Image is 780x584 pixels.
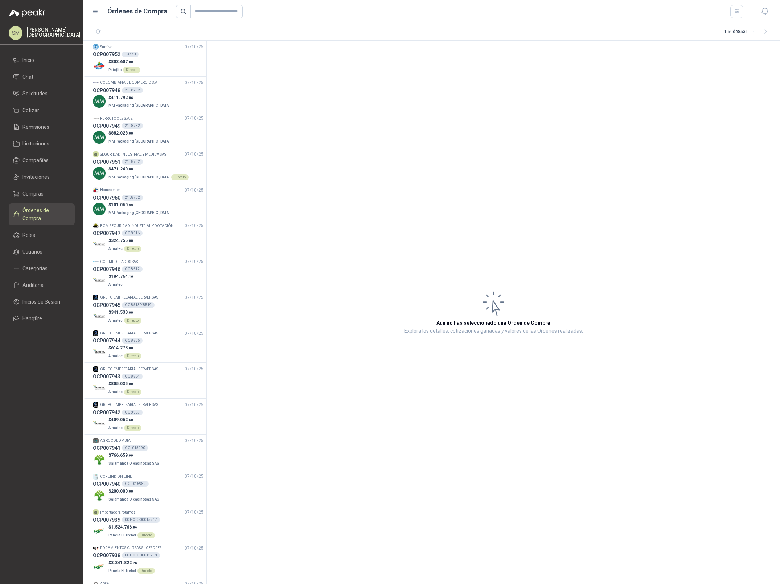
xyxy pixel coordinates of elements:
p: [PERSON_NAME] [DEMOGRAPHIC_DATA] [27,27,81,37]
span: 184.764 [111,274,133,279]
span: MM Packaging [GEOGRAPHIC_DATA] [108,175,170,179]
h3: OCP007948 [93,86,120,94]
p: $ [108,381,141,387]
p: Sumivalle [100,44,116,50]
div: OC 8513 Y 8519 [122,302,155,308]
a: Roles [9,228,75,242]
span: ,99 [128,203,133,207]
span: Almatec [108,283,123,287]
div: Directo [137,532,155,538]
p: Explora los detalles, cotizaciones ganadas y valores de las Órdenes realizadas. [404,327,583,336]
img: Logo peakr [9,9,46,17]
h1: Órdenes de Compra [107,6,167,16]
span: MM Packaging [GEOGRAPHIC_DATA] [108,103,170,107]
div: OC 8504 [122,374,143,379]
span: 07/10/25 [185,187,204,194]
img: Company Logo [93,330,99,336]
a: Company LogoRODAMIENTOS CJR SAS SUCESORES07/10/25 OCP007938001-OC -00015218Company Logo$3.341.822... [93,545,204,575]
a: Company LogoHomecenter07/10/25 OCP0079502108732Company Logo$101.060,99MM Packaging [GEOGRAPHIC_DATA] [93,187,204,217]
p: COFEIND ON LINE [100,474,132,480]
div: Directo [123,67,140,73]
p: $ [108,94,171,101]
div: 001-OC -00015217 [122,517,160,523]
span: ,00 [128,131,133,135]
a: Usuarios [9,245,75,259]
a: Company LogoFERROTOOLS S.A.S.07/10/25 OCP0079492108732Company Logo$882.028,00MM Packaging [GEOGRA... [93,115,204,145]
p: GRUPO EMPRESARIAL SERVER SAS [100,295,158,300]
span: 07/10/25 [185,509,204,516]
h3: OCP007940 [93,480,120,488]
span: 07/10/25 [185,545,204,552]
div: OC 8516 [122,230,143,236]
span: 101.060 [111,202,133,207]
div: 001-OC -00015218 [122,552,160,558]
span: 766.659 [111,453,133,458]
img: Company Logo [93,223,99,229]
span: 882.028 [111,131,133,136]
p: COLIMPORTADOS SAS [100,259,138,265]
div: SM [9,26,22,40]
span: 200.000 [111,489,133,494]
a: Company LogoBGM SEGURIDAD INDUSTRIAL Y DOTACIÓN07/10/25 OCP007947OC 8516Company Logo$324.755,00Al... [93,222,204,252]
div: OC 8506 [122,338,143,344]
img: Company Logo [93,346,106,358]
span: Usuarios [22,248,42,256]
a: Compañías [9,153,75,167]
img: Company Logo [93,259,99,265]
span: Cotizar [22,106,39,114]
span: Salamanca Oleaginosas SAS [108,461,159,465]
p: $ [108,130,171,137]
p: $ [108,488,161,495]
img: Company Logo [93,402,99,408]
h3: OCP007945 [93,301,120,309]
a: Invitaciones [9,170,75,184]
p: $ [108,559,155,566]
h3: OCP007949 [93,122,120,130]
span: 341.530 [111,310,133,315]
span: Compras [22,190,44,198]
img: Company Logo [93,525,106,538]
div: OC- 015990 [122,445,148,451]
span: MM Packaging [GEOGRAPHIC_DATA] [108,211,170,215]
span: ,04 [132,525,137,529]
span: ,86 [128,96,133,100]
div: Directo [124,318,141,324]
p: $ [108,202,171,209]
span: Inicios de Sesión [22,298,60,306]
h3: OCP007944 [93,337,120,345]
p: $ [108,273,133,280]
img: Company Logo [93,131,106,144]
a: Licitaciones [9,137,75,151]
span: 1.524.766 [111,525,137,530]
p: SEGURIDAD INDUSTRIAL Y MEDICA SAS [100,152,166,157]
span: 324.755 [111,238,133,243]
p: $ [108,237,141,244]
img: Company Logo [93,44,99,50]
span: 803.607 [111,59,133,64]
span: Salamanca Oleaginosas SAS [108,497,159,501]
a: Company LogoSumivalle07/10/25 OCP00795213770Company Logo$803.607,00PatojitoDirecto [93,44,204,73]
p: Importadora rotamos [100,510,135,515]
div: 2108732 [122,195,143,201]
span: 07/10/25 [185,366,204,373]
span: 614.278 [111,345,133,350]
a: Órdenes de Compra [9,203,75,225]
span: Chat [22,73,33,81]
span: 409.062 [111,417,133,422]
img: Company Logo [93,238,106,251]
span: 471.240 [111,166,133,172]
span: ,00 [128,239,133,243]
h3: OCP007946 [93,265,120,273]
div: 13770 [122,52,139,57]
span: 07/10/25 [185,402,204,408]
span: MM Packaging [GEOGRAPHIC_DATA] [108,139,170,143]
a: Inicio [9,53,75,67]
span: Panela El Trébol [108,569,136,573]
img: Company Logo [93,489,106,502]
span: 07/10/25 [185,437,204,444]
div: Directo [124,246,141,252]
a: Auditoria [9,278,75,292]
h3: Aún no has seleccionado una Orden de Compra [436,319,550,327]
div: 1 - 50 de 8531 [724,26,771,38]
span: 3.341.822 [111,560,137,565]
